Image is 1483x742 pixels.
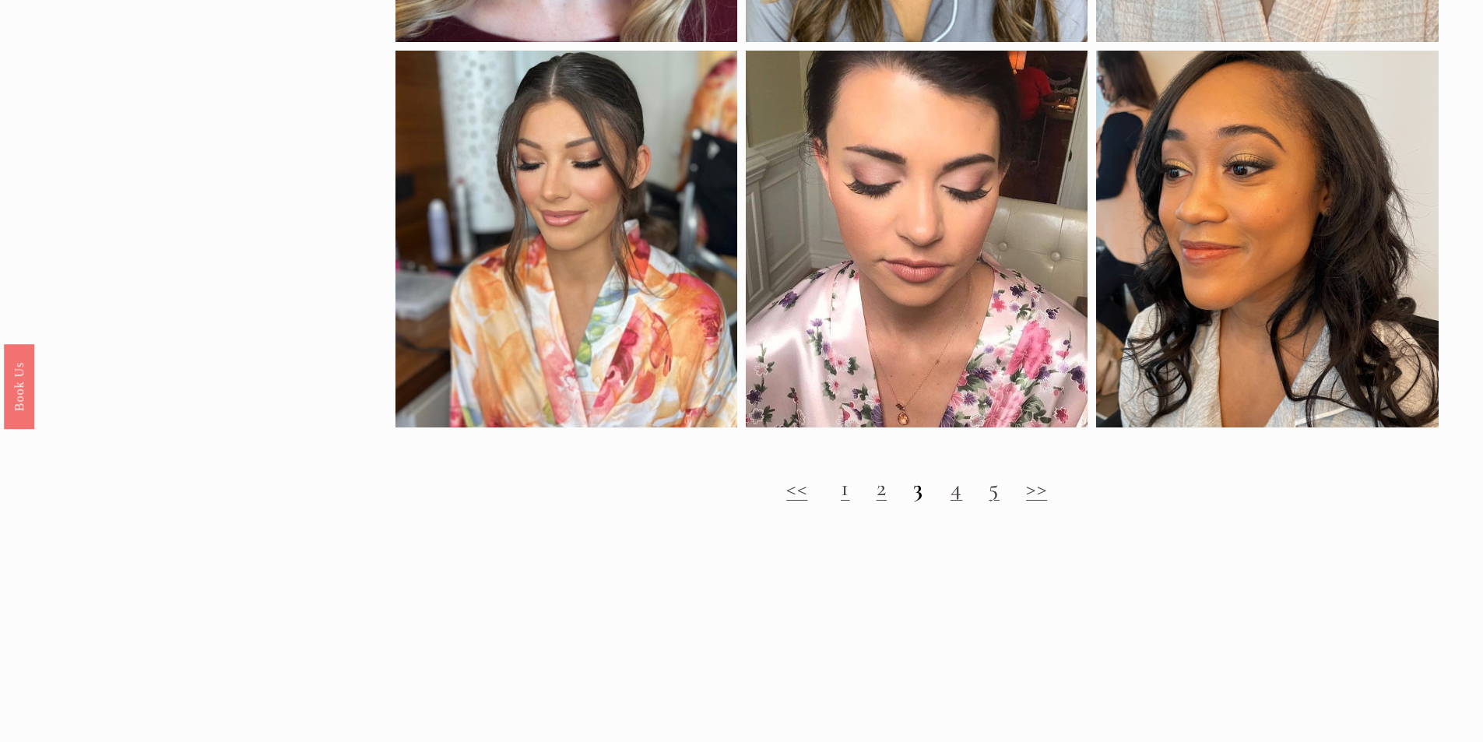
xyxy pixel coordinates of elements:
a: 4 [951,473,963,502]
a: >> [1026,473,1047,502]
a: 5 [989,473,1000,502]
a: << [786,473,807,502]
a: Book Us [4,343,34,428]
strong: 3 [913,473,924,502]
a: 2 [877,473,887,502]
a: 1 [841,473,850,502]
